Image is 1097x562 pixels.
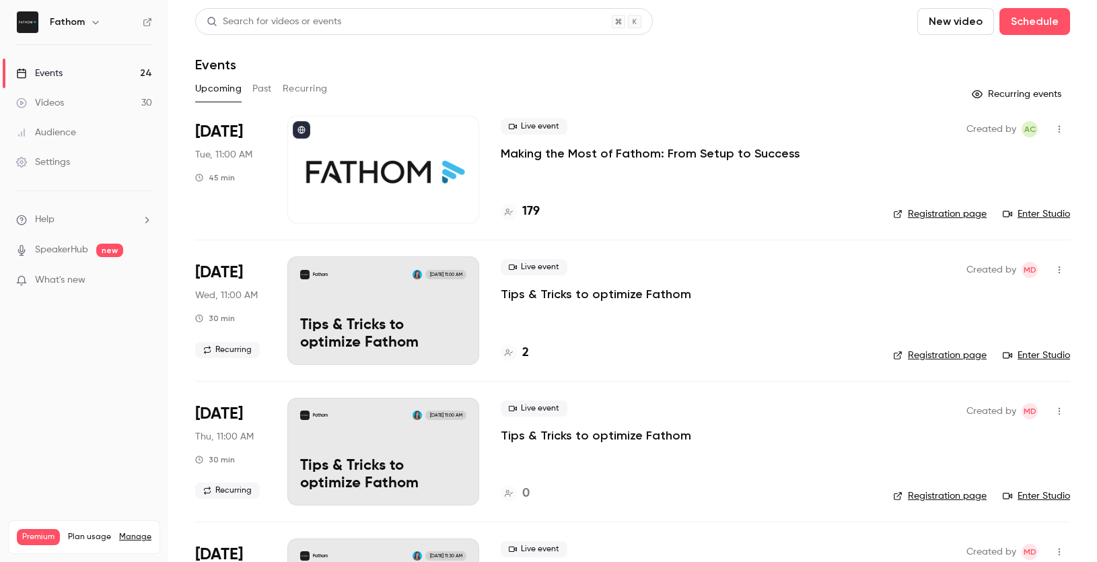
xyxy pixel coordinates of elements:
a: 2 [501,344,529,362]
span: [DATE] [195,121,243,143]
div: Sep 25 Thu, 12:00 PM (America/Toronto) [195,398,266,505]
span: Live event [501,118,567,135]
div: 45 min [195,172,235,183]
span: new [96,244,123,257]
a: Registration page [893,207,987,221]
p: Fathom [313,271,328,278]
div: 30 min [195,313,235,324]
span: Michelle Dizon [1022,403,1038,419]
a: SpeakerHub [35,243,88,257]
span: Created by [966,262,1016,278]
span: [DATE] 11:00 AM [425,270,466,279]
div: Search for videos or events [207,15,341,29]
iframe: Noticeable Trigger [136,275,152,287]
span: Michelle Dizon [1022,262,1038,278]
h6: Fathom [50,15,85,29]
a: Tips & Tricks to optimize Fathom [501,427,691,444]
button: Upcoming [195,78,242,100]
span: AC [1024,121,1036,137]
a: Registration page [893,349,987,362]
div: Audience [16,126,76,139]
span: Recurring [195,483,260,499]
p: Tips & Tricks to optimize Fathom [300,317,466,352]
a: Registration page [893,489,987,503]
span: Tue, 11:00 AM [195,148,252,162]
a: Enter Studio [1003,489,1070,503]
button: Schedule [999,8,1070,35]
span: Live event [501,541,567,557]
img: Tips & Tricks to optimize Fathom [300,270,310,279]
span: What's new [35,273,85,287]
span: [DATE] [195,403,243,425]
span: Wed, 11:00 AM [195,289,258,302]
a: Tips & Tricks to optimize FathomFathomRaychel Balatero[DATE] 11:00 AMTips & Tricks to optimize Fa... [287,256,479,364]
a: Tips & Tricks to optimize FathomFathomRaychel Balatero[DATE] 11:00 AMTips & Tricks to optimize Fa... [287,398,479,505]
a: 179 [501,203,540,221]
a: Enter Studio [1003,207,1070,221]
span: Created by [966,121,1016,137]
div: 30 min [195,454,235,465]
div: Sep 24 Wed, 12:00 PM (America/Toronto) [195,256,266,364]
button: Past [252,78,272,100]
span: Created by [966,403,1016,419]
div: Events [16,67,63,80]
a: Tips & Tricks to optimize Fathom [501,286,691,302]
span: Created by [966,544,1016,560]
span: MD [1024,262,1036,278]
img: Raychel Balatero [413,270,422,279]
span: Live event [501,400,567,417]
span: Live event [501,259,567,275]
button: New video [917,8,994,35]
li: help-dropdown-opener [16,213,152,227]
span: Michelle Dizon [1022,544,1038,560]
span: Help [35,213,55,227]
a: Making the Most of Fathom: From Setup to Success [501,145,800,162]
img: Admin Settings [300,551,310,561]
button: Recurring [283,78,328,100]
p: Fathom [313,412,328,419]
span: Premium [17,529,60,545]
span: Plan usage [68,532,111,542]
a: 0 [501,485,530,503]
img: Tips & Tricks to optimize Fathom [300,411,310,420]
p: Tips & Tricks to optimize Fathom [300,458,466,493]
button: Recurring events [966,83,1070,105]
h4: 2 [522,344,529,362]
h4: 179 [522,203,540,221]
a: Enter Studio [1003,349,1070,362]
span: [DATE] 11:30 AM [425,551,466,561]
span: MD [1024,544,1036,560]
img: Raychel Balatero [413,551,422,561]
p: Fathom [313,553,328,559]
span: [DATE] [195,262,243,283]
div: Videos [16,96,64,110]
span: Recurring [195,342,260,358]
a: Manage [119,532,151,542]
span: Alli Cebular [1022,121,1038,137]
img: Raychel Balatero [413,411,422,420]
span: MD [1024,403,1036,419]
img: Fathom [17,11,38,33]
h1: Events [195,57,236,73]
div: Sep 23 Tue, 11:00 AM (America/Chicago) [195,116,266,223]
h4: 0 [522,485,530,503]
div: Settings [16,155,70,169]
span: Thu, 11:00 AM [195,430,254,444]
span: [DATE] 11:00 AM [425,411,466,420]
